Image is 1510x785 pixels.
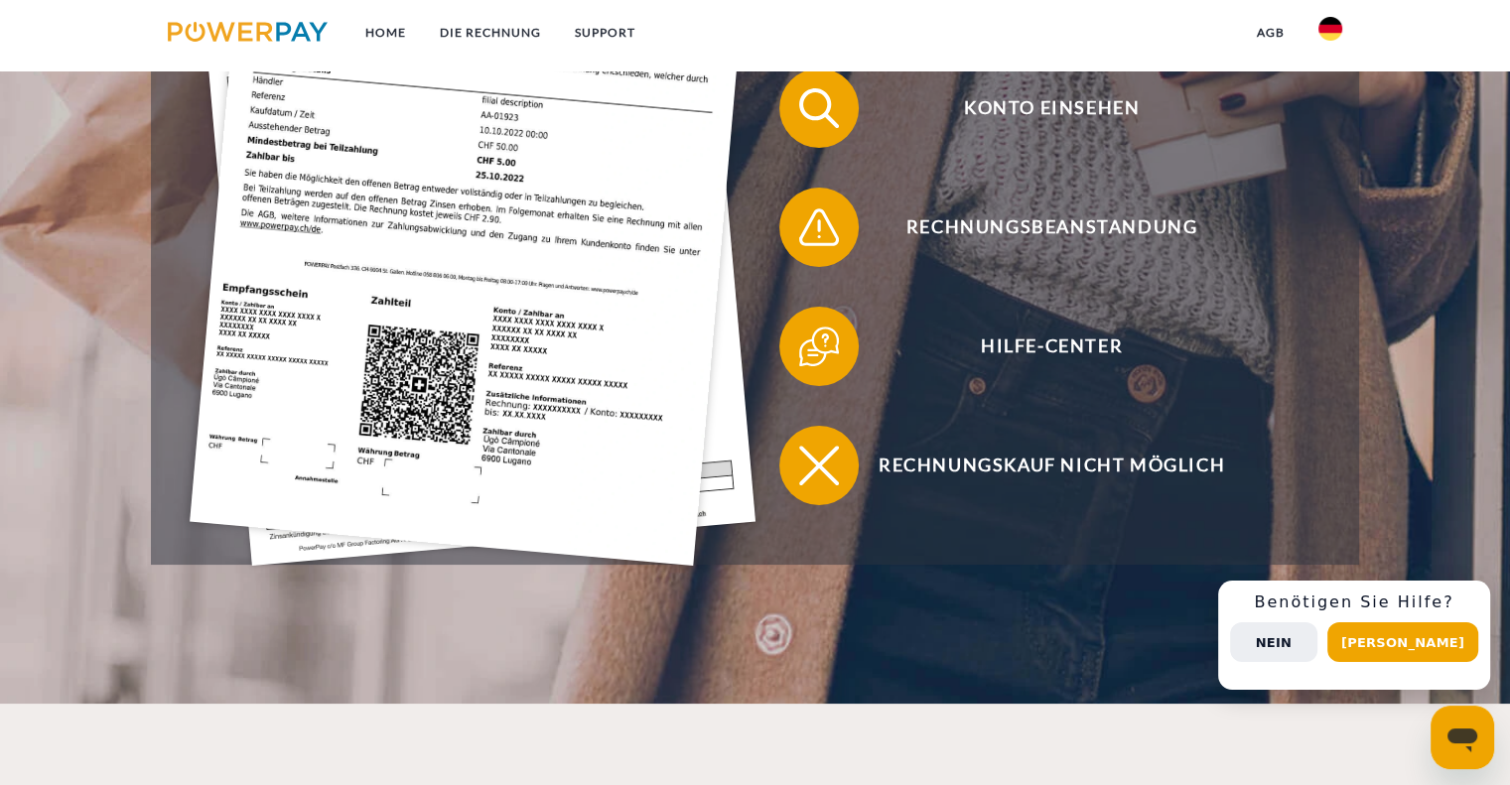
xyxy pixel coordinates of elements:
[808,307,1295,386] span: Hilfe-Center
[348,15,423,51] a: Home
[558,15,652,51] a: SUPPORT
[1230,592,1478,612] h3: Benötigen Sie Hilfe?
[1240,15,1302,51] a: agb
[1327,622,1478,662] button: [PERSON_NAME]
[779,307,1296,386] button: Hilfe-Center
[779,68,1296,148] button: Konto einsehen
[808,68,1295,148] span: Konto einsehen
[1431,706,1494,769] iframe: Schaltfläche zum Öffnen des Messaging-Fensters
[794,83,844,133] img: qb_search.svg
[794,202,844,252] img: qb_warning.svg
[1318,17,1342,41] img: de
[794,322,844,371] img: qb_help.svg
[794,441,844,490] img: qb_close.svg
[808,426,1295,505] span: Rechnungskauf nicht möglich
[808,188,1295,267] span: Rechnungsbeanstandung
[1230,622,1317,662] button: Nein
[168,22,328,42] img: logo-powerpay.svg
[423,15,558,51] a: DIE RECHNUNG
[1218,581,1490,690] div: Schnellhilfe
[779,188,1296,267] button: Rechnungsbeanstandung
[779,426,1296,505] button: Rechnungskauf nicht möglich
